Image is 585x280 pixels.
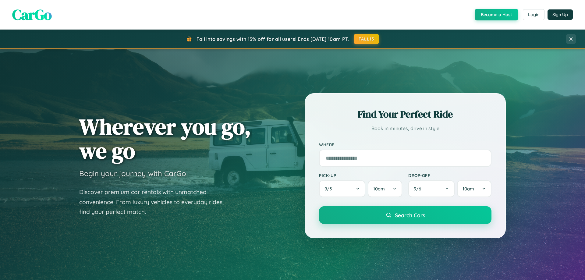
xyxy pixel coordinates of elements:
[319,124,491,133] p: Book in minutes, drive in style
[319,142,491,147] label: Where
[414,186,424,192] span: 9 / 6
[408,173,491,178] label: Drop-off
[79,115,251,163] h1: Wherever you go, we go
[79,169,186,178] h3: Begin your journey with CarGo
[319,180,365,197] button: 9/5
[79,187,232,217] p: Discover premium car rentals with unmatched convenience. From luxury vehicles to everyday rides, ...
[197,36,349,42] span: Fall into savings with 15% off for all users! Ends [DATE] 10am PT.
[319,108,491,121] h2: Find Your Perfect Ride
[463,186,474,192] span: 10am
[475,9,518,20] button: Become a Host
[319,173,402,178] label: Pick-up
[368,180,402,197] button: 10am
[12,5,52,25] span: CarGo
[324,186,335,192] span: 9 / 5
[457,180,491,197] button: 10am
[373,186,385,192] span: 10am
[408,180,455,197] button: 9/6
[395,212,425,218] span: Search Cars
[354,34,379,44] button: FALL15
[523,9,544,20] button: Login
[548,9,573,20] button: Sign Up
[319,206,491,224] button: Search Cars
